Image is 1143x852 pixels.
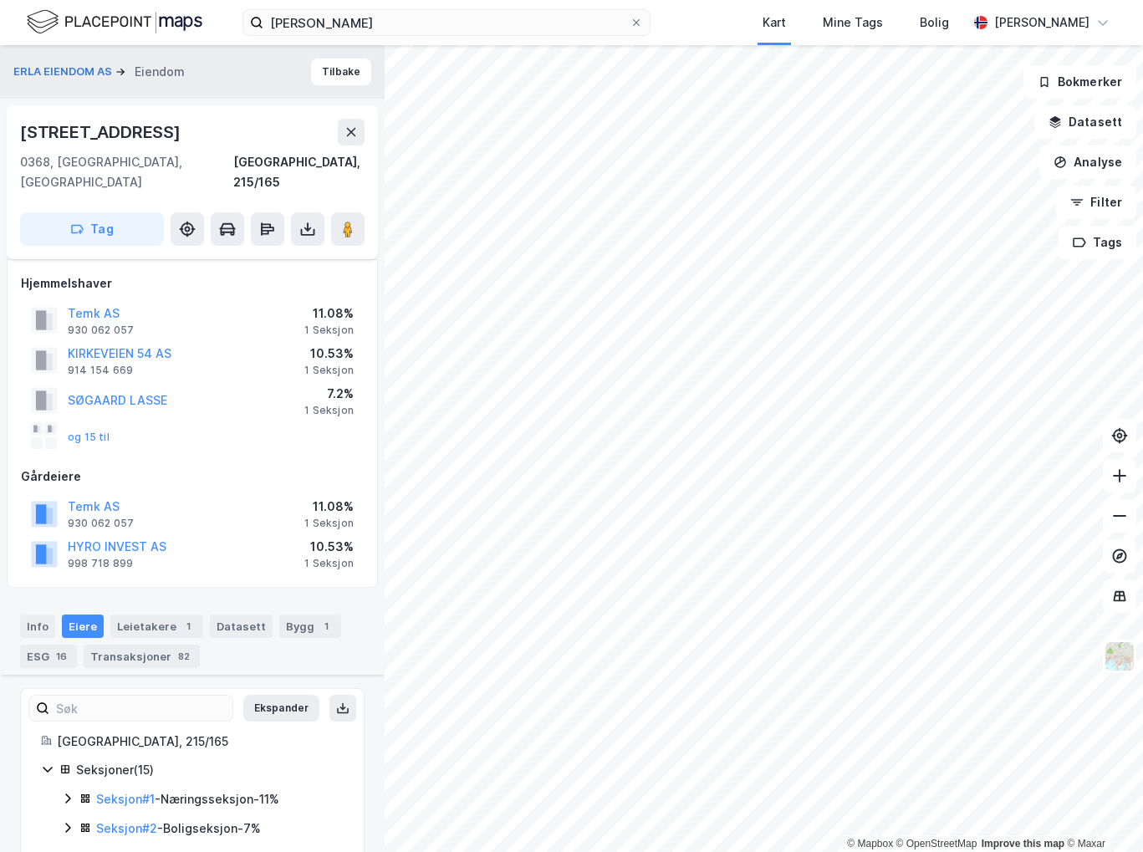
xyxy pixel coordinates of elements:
iframe: Chat Widget [1059,772,1143,852]
div: 82 [175,648,193,665]
div: [STREET_ADDRESS] [20,119,184,145]
div: 914 154 669 [68,364,133,377]
div: 1 [318,618,334,635]
div: Mine Tags [823,13,883,33]
div: 998 718 899 [68,557,133,570]
div: 1 Seksjon [304,404,354,417]
button: Filter [1056,186,1136,219]
a: Seksjon#1 [96,792,155,806]
div: 1 Seksjon [304,364,354,377]
div: [PERSON_NAME] [994,13,1089,33]
input: Søk på adresse, matrikkel, gårdeiere, leietakere eller personer [263,10,630,35]
div: Datasett [210,615,273,638]
a: Seksjon#2 [96,821,157,835]
div: - Boligseksjon - 7% [96,819,377,839]
div: 10.53% [304,344,354,364]
a: Improve this map [982,838,1064,849]
div: Kart [763,13,786,33]
input: Søk [49,696,232,721]
div: 11.08% [304,304,354,324]
button: ERLA EIENDOM AS [13,64,115,80]
div: 1 Seksjon [304,324,354,337]
div: [GEOGRAPHIC_DATA], 215/165 [57,732,402,752]
div: 1 [180,618,196,635]
div: Gårdeiere [21,467,364,487]
div: Info [20,615,55,638]
div: Eiendom [135,62,185,82]
button: Tag [20,212,164,246]
button: Tags [1059,226,1136,259]
div: 16 [53,648,70,665]
div: 1 Seksjon [304,517,354,530]
div: Eiere [62,615,104,638]
img: logo.f888ab2527a4732fd821a326f86c7f29.svg [27,8,202,37]
a: OpenStreetMap [896,838,977,849]
button: Ekspander [243,695,319,722]
div: 10.53% [304,537,354,557]
div: - Næringsseksjon - 11% [96,789,377,809]
div: Bolig [920,13,949,33]
div: Leietakere [110,615,203,638]
div: 0368, [GEOGRAPHIC_DATA], [GEOGRAPHIC_DATA] [20,152,233,192]
div: Hjemmelshaver [21,273,364,293]
div: Transaksjoner [84,645,200,668]
button: Datasett [1034,105,1136,139]
button: Tilbake [311,59,371,85]
div: Seksjoner ( 15 ) [76,760,402,780]
a: Mapbox [847,838,893,849]
div: Bygg [279,615,341,638]
button: Analyse [1039,145,1136,179]
div: 11.08% [304,497,354,517]
button: Bokmerker [1023,65,1136,99]
div: 930 062 057 [68,324,134,337]
img: Z [1104,640,1135,672]
div: 7.2% [304,384,354,404]
div: ESG [20,645,77,668]
div: 930 062 057 [68,517,134,530]
div: [GEOGRAPHIC_DATA], 215/165 [233,152,365,192]
div: 1 Seksjon [304,557,354,570]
